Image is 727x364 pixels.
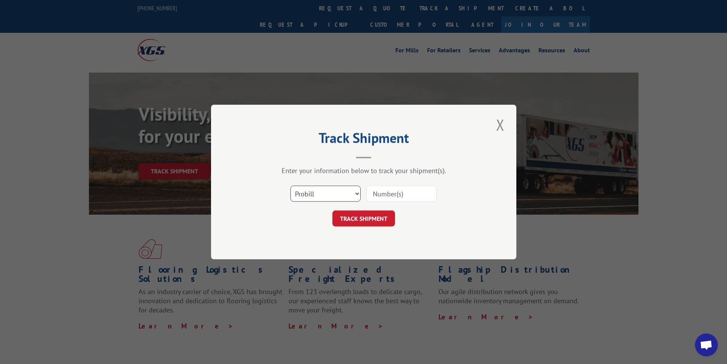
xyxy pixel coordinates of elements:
[695,333,718,356] a: Open chat
[366,186,437,202] input: Number(s)
[494,114,507,135] button: Close modal
[249,166,478,175] div: Enter your information below to track your shipment(s).
[249,133,478,147] h2: Track Shipment
[332,210,395,226] button: TRACK SHIPMENT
